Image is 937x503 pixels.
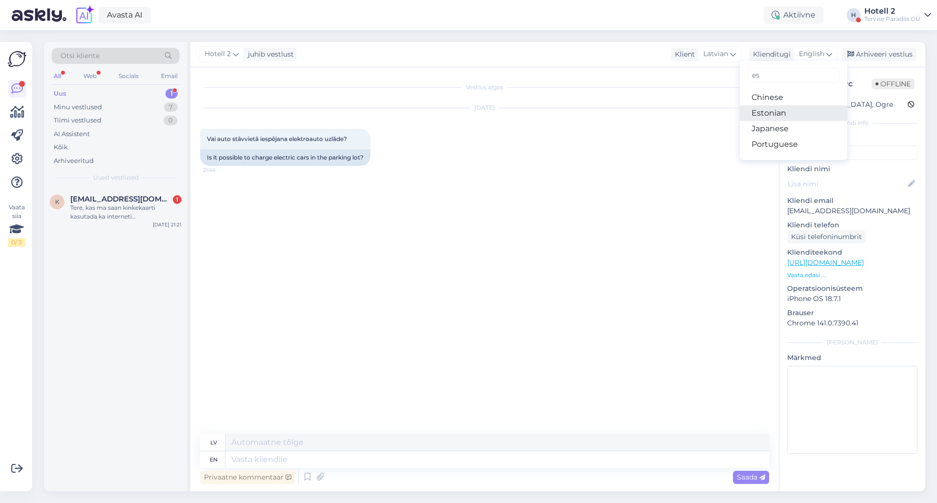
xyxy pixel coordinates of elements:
[210,434,217,451] div: lv
[117,70,141,82] div: Socials
[163,116,178,125] div: 0
[54,142,68,152] div: Kõik
[54,102,102,112] div: Minu vestlused
[847,8,860,22] div: H
[703,49,728,60] span: Latvian
[70,203,182,221] div: Tere, kas ma saan kinkekaarti kasutada ka interneti [PERSON_NAME] broneerimiseks?
[787,206,917,216] p: [EMAIL_ADDRESS][DOMAIN_NAME]
[203,166,240,174] span: 21:44
[99,7,151,23] a: Avasta AI
[749,49,791,60] div: Klienditugi
[787,318,917,328] p: Chrome 141.0.7390.41
[8,238,25,247] div: 0 / 3
[740,105,847,121] a: Estonian
[55,198,60,205] span: k
[787,283,917,294] p: Operatsioonisüsteem
[787,247,917,258] p: Klienditeekond
[204,49,231,60] span: Hotell 2
[153,221,182,228] div: [DATE] 21:21
[200,471,295,484] div: Privaatne kommentaar
[787,230,866,243] div: Küsi telefoninumbrit
[93,173,139,182] span: Uued vestlused
[164,102,178,112] div: 7
[671,49,695,60] div: Klient
[81,70,99,82] div: Web
[787,353,917,363] p: Märkmed
[173,195,182,204] div: 1
[61,51,100,61] span: Otsi kliente
[54,116,102,125] div: Tiimi vestlused
[54,89,66,99] div: Uus
[787,145,917,160] input: Lisa tag
[740,121,847,137] a: Japanese
[787,133,917,143] p: Kliendi tag'id
[159,70,180,82] div: Email
[200,83,769,92] div: Vestlus algas
[787,196,917,206] p: Kliendi email
[70,195,172,203] span: kautskaarel@gmail.com
[764,6,823,24] div: Aktiivne
[787,338,917,347] div: [PERSON_NAME]
[210,451,218,468] div: en
[740,137,847,152] a: Portuguese
[787,308,917,318] p: Brauser
[52,70,63,82] div: All
[200,149,370,166] div: Is it possible to charge electric cars in the parking lot?
[748,68,839,83] input: Kirjuta, millist tag'i otsid
[54,156,94,166] div: Arhiveeritud
[864,7,920,15] div: Hotell 2
[8,203,25,247] div: Vaata siia
[864,7,931,23] a: Hotell 2Tervise Paradiis OÜ
[872,79,915,89] span: Offline
[74,5,95,25] img: explore-ai
[787,271,917,280] p: Vaata edasi ...
[787,119,917,127] div: Kliendi info
[165,89,178,99] div: 1
[737,473,765,482] span: Saada
[740,90,847,105] a: Chinese
[244,49,294,60] div: juhib vestlust
[787,294,917,304] p: iPhone OS 18.7.1
[54,129,90,139] div: AI Assistent
[788,179,906,189] input: Lisa nimi
[200,103,769,112] div: [DATE]
[8,50,26,68] img: Askly Logo
[799,49,824,60] span: English
[864,15,920,23] div: Tervise Paradiis OÜ
[787,164,917,174] p: Kliendi nimi
[841,48,917,61] div: Arhiveeri vestlus
[207,135,347,142] span: Vai auto stāvvietā iespējana elektroauto uzlāde?
[787,220,917,230] p: Kliendi telefon
[787,258,864,267] a: [URL][DOMAIN_NAME]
